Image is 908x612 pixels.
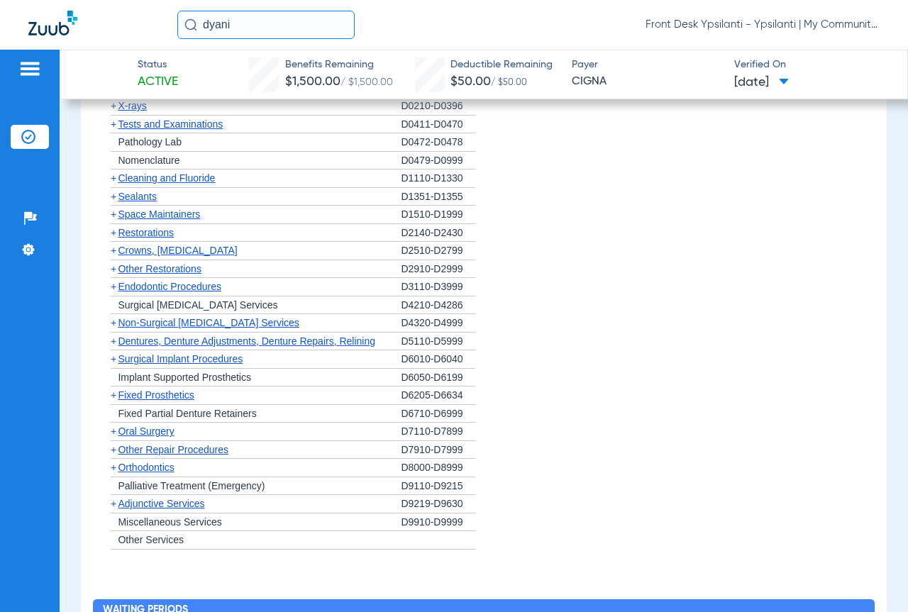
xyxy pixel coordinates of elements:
[401,97,475,116] div: D0210-D0396
[401,386,475,405] div: D6205-D6634
[401,314,475,333] div: D4320-D4999
[138,57,178,72] span: Status
[111,172,116,184] span: +
[111,353,116,365] span: +
[118,372,251,383] span: Implant Supported Prosthetics
[118,389,194,401] span: Fixed Prosthetics
[401,152,475,170] div: D0479-D0999
[111,245,116,256] span: +
[111,498,116,509] span: +
[401,369,475,387] div: D6050-D6199
[118,498,204,509] span: Adjunctive Services
[111,317,116,328] span: +
[111,335,116,347] span: +
[401,477,475,496] div: D9110-D9215
[401,495,475,513] div: D9219-D9630
[401,423,475,441] div: D7110-D7899
[118,462,174,473] span: Orthodontics
[111,118,116,130] span: +
[118,534,184,545] span: Other Services
[118,118,223,130] span: Tests and Examinations
[401,333,475,351] div: D5110-D5999
[401,459,475,477] div: D8000-D8999
[401,296,475,315] div: D4210-D4286
[401,169,475,188] div: D1110-D1330
[118,136,182,148] span: Pathology Lab
[118,480,265,491] span: Palliative Treatment (Emergency)
[491,79,527,87] span: / $50.00
[401,242,475,260] div: D2510-D2799
[118,425,174,437] span: Oral Surgery
[340,77,393,87] span: / $1,500.00
[118,281,221,292] span: Endodontic Procedures
[401,224,475,243] div: D2140-D2430
[118,408,256,419] span: Fixed Partial Denture Retainers
[111,191,116,202] span: +
[177,11,355,39] input: Search for patients
[118,444,228,455] span: Other Repair Procedures
[111,100,116,111] span: +
[111,444,116,455] span: +
[118,317,299,328] span: Non-Surgical [MEDICAL_DATA] Services
[401,441,475,460] div: D7910-D7999
[118,100,146,111] span: X-rays
[111,425,116,437] span: +
[118,208,200,220] span: Space Maintainers
[401,278,475,296] div: D3110-D3999
[450,75,491,88] span: $50.00
[111,389,116,401] span: +
[285,75,340,88] span: $1,500.00
[734,74,789,91] span: [DATE]
[837,544,908,612] iframe: Chat Widget
[285,57,393,72] span: Benefits Remaining
[734,57,885,72] span: Verified On
[118,353,243,365] span: Surgical Implant Procedures
[401,405,475,423] div: D6710-D6999
[401,260,475,279] div: D2910-D2999
[118,172,215,184] span: Cleaning and Fluoride
[118,516,221,528] span: Miscellaneous Services
[118,335,375,347] span: Dentures, Denture Adjustments, Denture Repairs, Relining
[401,513,475,532] div: D9910-D9999
[572,57,722,72] span: Payer
[401,133,475,152] div: D0472-D0478
[111,281,116,292] span: +
[111,208,116,220] span: +
[118,245,237,256] span: Crowns, [MEDICAL_DATA]
[118,155,179,166] span: Nomenclature
[572,73,722,91] span: CIGNA
[184,18,197,31] img: Search Icon
[28,11,77,35] img: Zuub Logo
[118,227,174,238] span: Restorations
[111,263,116,274] span: +
[18,60,41,77] img: hamburger-icon
[111,227,116,238] span: +
[118,263,201,274] span: Other Restorations
[646,18,880,32] span: Front Desk Ypsilanti - Ypsilanti | My Community Dental Centers
[111,462,116,473] span: +
[118,299,277,311] span: Surgical [MEDICAL_DATA] Services
[118,191,156,202] span: Sealants
[401,116,475,134] div: D0411-D0470
[401,350,475,369] div: D6010-D6040
[138,73,178,91] span: Active
[401,188,475,206] div: D1351-D1355
[450,57,553,72] span: Deductible Remaining
[401,206,475,224] div: D1510-D1999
